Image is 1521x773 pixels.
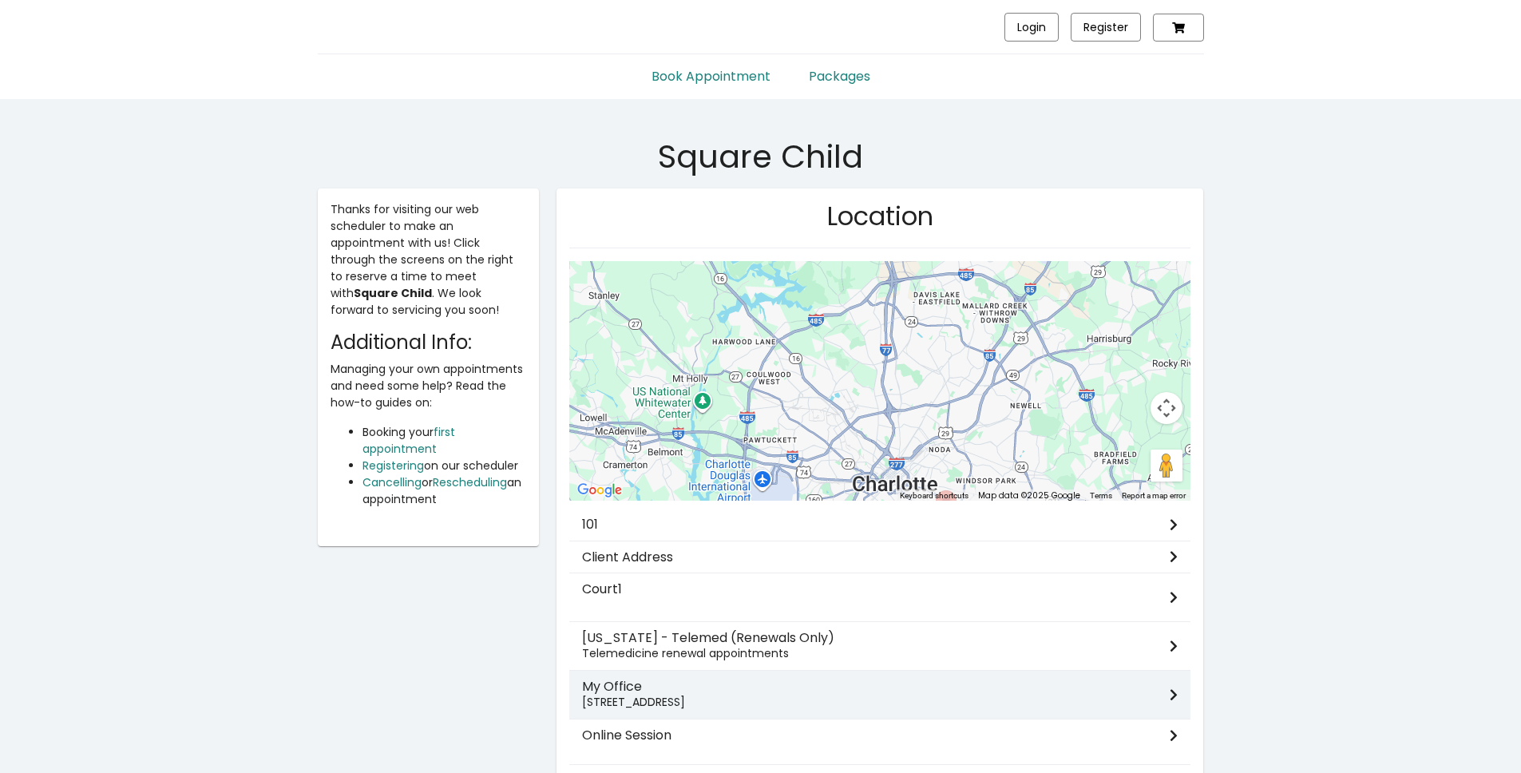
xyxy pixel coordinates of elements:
a: Book Appointment [632,54,790,86]
p: Telemedicine renewal appointments [582,645,1170,662]
a: Packages [790,54,889,86]
li: on our scheduler [362,458,527,474]
li: Booking your [362,424,527,458]
button: Drag Pegman onto the map to open Street View [1151,450,1182,482]
h3: 101 [582,517,1170,532]
button: Show Cart [1153,14,1204,42]
h1: Square Child [318,137,1204,176]
a: Terms [1090,491,1112,500]
mat-list-item: Court1[STREET_ADDRESS] [569,573,1190,622]
h3: My Office [582,679,1170,694]
p: [STREET_ADDRESS] [582,694,1170,711]
li: or an appointment [362,474,527,508]
button: Login [1004,13,1059,42]
button: Keyboard shortcuts [900,490,968,501]
h3: Online Session [582,727,1170,743]
h3: Client Address [582,549,1170,565]
mat-list-item: My Office[STREET_ADDRESS] [569,671,1190,719]
mat-list-item: Client Address [569,541,1190,573]
p: Thanks for visiting our web scheduler to make an appointment with us! Click through the screens o... [331,201,527,319]
a: Rescheduling [433,474,507,490]
h4: Additional Info: [331,331,527,355]
h2: Location [827,201,933,232]
mat-list-item: 101 [569,509,1190,541]
span: Register [1083,19,1128,35]
mat-list-item: Online Session [569,719,1190,751]
button: Register [1071,13,1141,42]
h3: Court1 [582,581,1170,597]
mat-list-item: [US_STATE] - Telemed (Renewals Only)Telemedicine renewal appointments [569,622,1190,671]
span: Map data ©2025 Google [978,490,1080,501]
h3: [US_STATE] - Telemed (Renewals Only) [582,630,1170,645]
a: first appointment [362,424,455,457]
a: Registering [362,458,424,474]
img: Google [573,480,626,501]
button: Map camera controls [1151,392,1182,424]
p: Managing your own appointments and need some help? Read the how-to guides on: [331,361,527,411]
span: [STREET_ADDRESS] [582,597,685,612]
strong: Square Child [354,285,432,301]
a: Report a map error [1122,491,1186,500]
span: Login [1017,19,1046,35]
a: Open this area in Google Maps (opens a new window) [573,480,626,501]
a: Cancelling [362,474,422,490]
